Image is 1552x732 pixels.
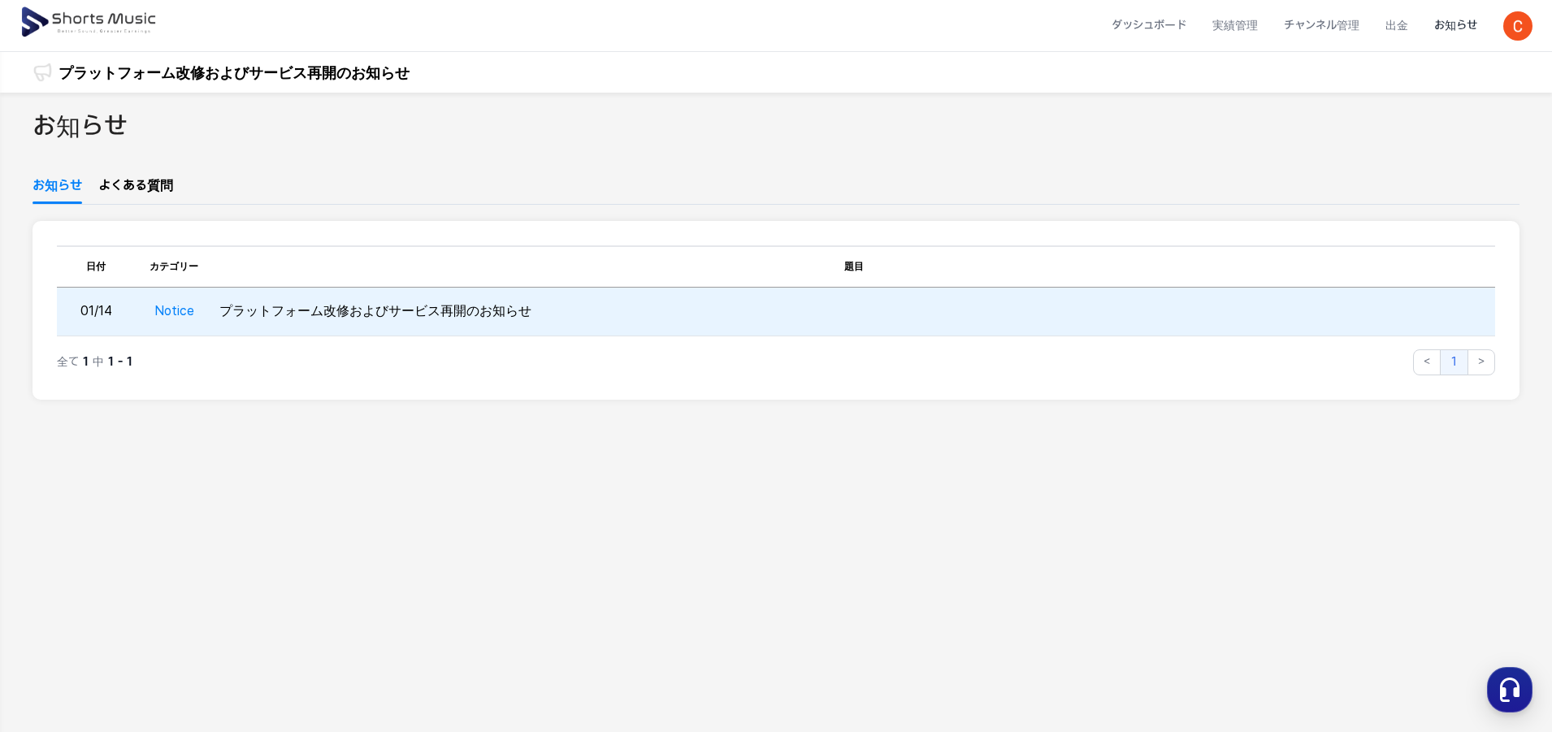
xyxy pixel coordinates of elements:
a: 設定 [210,515,312,556]
span: 設定 [251,539,271,552]
a: 出金 [1372,4,1421,47]
a: ホーム [5,515,107,556]
img: 알림 아이콘 [33,63,52,82]
td: 01/14 [57,288,135,336]
a: お知らせ [1421,4,1490,47]
nav: Table navigation [57,336,1495,375]
td: Notice [135,288,213,336]
th: 日付 [57,246,135,287]
span: ホーム [41,539,71,552]
a: よくある質問 [98,176,173,204]
button: 1 [1440,349,1468,375]
span: 1 [82,354,89,370]
th: カテゴリー [135,246,213,287]
a: チャット [107,515,210,556]
a: ダッシュボード [1099,4,1199,47]
a: お知らせ [33,176,82,204]
th: 題目 [213,246,1495,287]
span: チャット [139,540,178,553]
a: 実績管理 [1199,4,1271,47]
a: プラットフォーム改修およびサービス再開のお知らせ [59,62,410,84]
td: プラットフォーム改修およびサービス再開のお知らせ [213,288,1495,336]
span: 1 - 1 [107,354,133,370]
img: 사용자 이미지 [1503,11,1532,41]
button: > [1467,349,1495,375]
a: チャンネル管理 [1271,4,1372,47]
h2: お知らせ [33,109,128,145]
p: 全て 中 [57,354,133,370]
button: < [1413,349,1441,375]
